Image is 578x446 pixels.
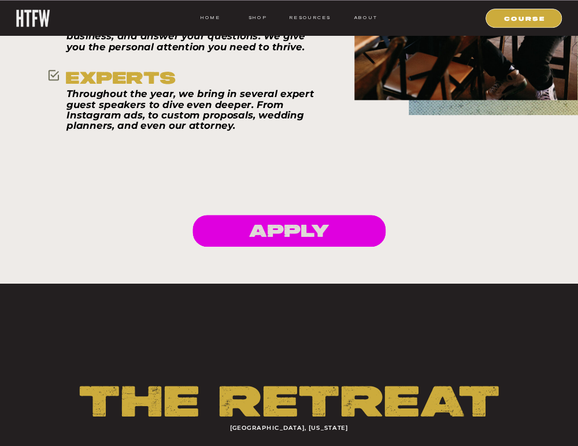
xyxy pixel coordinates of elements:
a: shop [239,13,277,22]
a: HOME [201,13,221,22]
a: APPLY [188,218,390,237]
p: [GEOGRAPHIC_DATA], [US_STATE] [100,422,477,433]
h2: Experts [65,65,312,86]
i: Throughout the year, we bring in several expert guest speakers to dive even deeper. From Instagra... [66,88,314,131]
p: the Retreat [65,373,513,405]
a: COURSE [492,13,557,22]
a: ABOUT [353,13,378,22]
a: resources [286,13,331,22]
